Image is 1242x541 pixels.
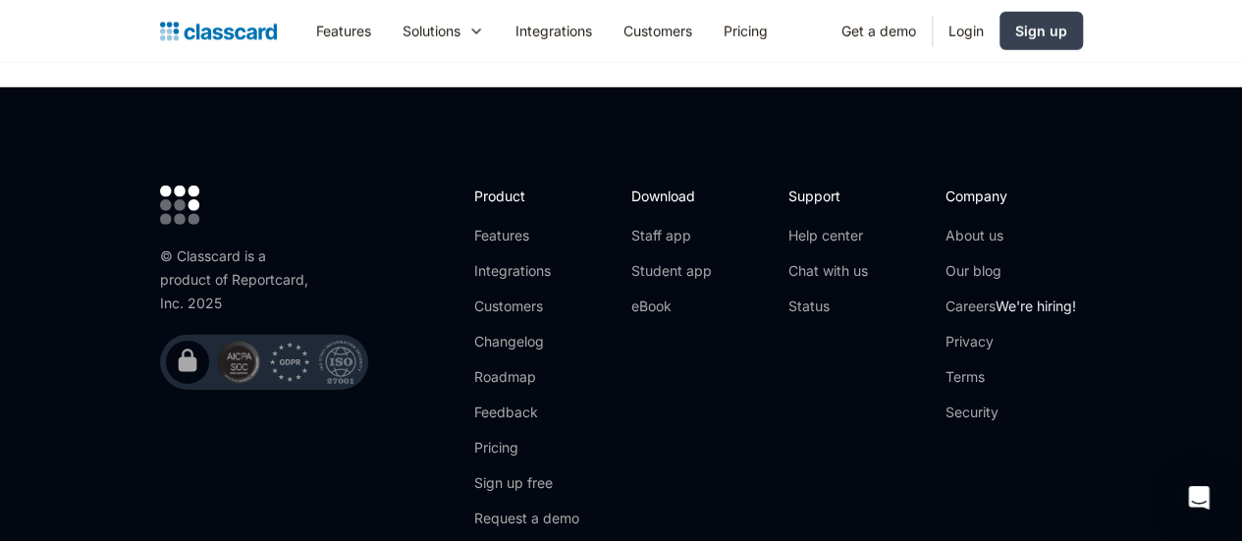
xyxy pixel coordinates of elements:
div: Solutions [403,21,460,41]
a: Integrations [474,261,579,281]
a: Customers [608,9,708,53]
div: Open Intercom Messenger [1175,474,1222,521]
h2: Company [945,186,1076,206]
div: Solutions [387,9,500,53]
a: eBook [631,297,712,316]
span: We're hiring! [996,298,1076,314]
a: Request a demo [474,509,579,528]
a: Features [474,226,579,245]
a: About us [945,226,1076,245]
a: Terms [945,367,1076,387]
a: Sign up free [474,473,579,493]
a: Feedback [474,403,579,422]
a: Status [788,297,868,316]
a: Login [933,9,999,53]
a: Changelog [474,332,579,352]
a: Pricing [708,9,783,53]
h2: Support [788,186,868,206]
h2: Product [474,186,579,206]
a: Staff app [631,226,712,245]
a: Get a demo [826,9,932,53]
a: Roadmap [474,367,579,387]
a: Features [300,9,387,53]
div: © Classcard is a product of Reportcard, Inc. 2025 [160,244,317,315]
a: Integrations [500,9,608,53]
h2: Download [631,186,712,206]
a: CareersWe're hiring! [945,297,1076,316]
a: Pricing [474,438,579,458]
a: Customers [474,297,579,316]
a: Privacy [945,332,1076,352]
div: Sign up [1015,21,1067,41]
a: Student app [631,261,712,281]
a: Our blog [945,261,1076,281]
a: Security [945,403,1076,422]
a: Help center [788,226,868,245]
a: home [160,18,277,45]
a: Sign up [999,12,1083,50]
a: Chat with us [788,261,868,281]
